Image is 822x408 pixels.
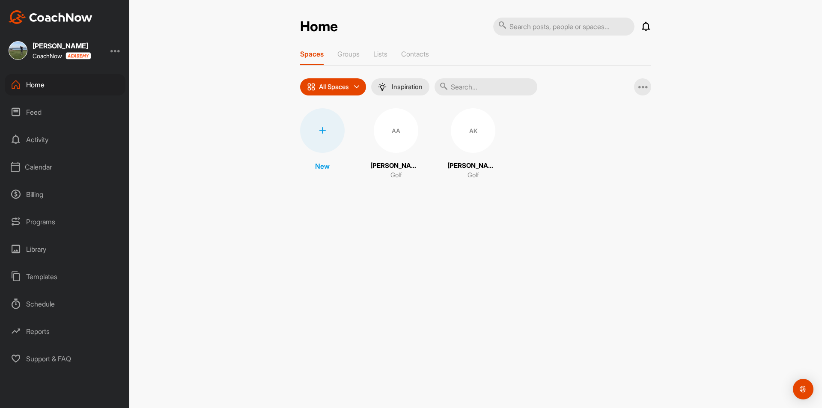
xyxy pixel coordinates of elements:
img: CoachNow [9,10,92,24]
h2: Home [300,18,338,35]
input: Search posts, people or spaces... [493,18,634,36]
p: New [315,161,330,171]
div: Schedule [5,293,125,315]
div: Open Intercom Messenger [793,379,813,399]
p: Lists [373,50,387,58]
p: Spaces [300,50,324,58]
div: CoachNow [33,52,91,60]
div: Library [5,238,125,260]
a: AA[PERSON_NAME]Golf [370,108,422,180]
div: AA [374,108,418,153]
input: Search... [435,78,537,95]
img: menuIcon [378,83,387,91]
p: Golf [468,170,479,180]
img: icon [307,83,316,91]
img: square_071820b0655fab2d219b449de493bd8c.jpg [9,41,27,60]
div: Programs [5,211,125,232]
div: Reports [5,321,125,342]
p: [PERSON_NAME] [447,161,499,171]
div: Calendar [5,156,125,178]
div: Home [5,74,125,95]
div: Templates [5,266,125,287]
div: AK [451,108,495,153]
p: Groups [337,50,360,58]
div: Billing [5,184,125,205]
p: Contacts [401,50,429,58]
a: AK[PERSON_NAME]Golf [447,108,499,180]
div: [PERSON_NAME] [33,42,91,49]
div: Feed [5,101,125,123]
img: CoachNow acadmey [66,52,91,60]
p: All Spaces [319,83,349,90]
div: Support & FAQ [5,348,125,369]
p: [PERSON_NAME] [370,161,422,171]
div: Activity [5,129,125,150]
p: Golf [390,170,402,180]
p: Inspiration [392,83,423,90]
